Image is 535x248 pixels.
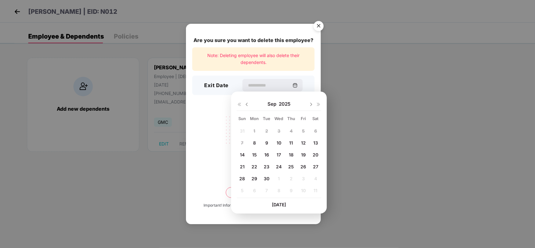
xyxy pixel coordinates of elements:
[261,116,272,121] div: Tue
[226,187,281,198] button: Delete permanently
[244,102,249,107] img: svg+xml;base64,PHN2ZyBpZD0iRHJvcGRvd24tMzJ4MzIiIHhtbG5zPSJodHRwOi8vd3d3LnczLm9yZy8yMDAwL3N2ZyIgd2...
[264,164,270,169] span: 23
[252,152,257,157] span: 15
[316,102,321,107] img: svg+xml;base64,PHN2ZyB4bWxucz0iaHR0cDovL3d3dy53My5vcmcvMjAwMC9zdmciIHdpZHRoPSIxNiIgaGVpZ2h0PSIxNi...
[301,152,306,157] span: 19
[267,101,279,107] span: Sep
[279,101,290,107] span: 2025
[276,164,282,169] span: 24
[237,116,248,121] div: Sun
[192,47,315,71] div: Note: Deleting employee will also delete their dependents.
[277,152,281,157] span: 17
[249,116,260,121] div: Mon
[204,82,229,90] h3: Exit Date
[286,116,297,121] div: Thu
[240,176,245,181] span: 28
[289,140,293,145] span: 11
[252,164,257,169] span: 22
[192,36,315,44] div: Are you sure you want to delete this employee?
[264,176,270,181] span: 30
[313,164,318,169] span: 27
[277,140,281,145] span: 10
[310,116,321,121] div: Sat
[218,113,289,161] img: svg+xml;base64,PHN2ZyB4bWxucz0iaHR0cDovL3d3dy53My5vcmcvMjAwMC9zdmciIHdpZHRoPSIyMjQiIGhlaWdodD0iMT...
[293,83,298,88] img: svg+xml;base64,PHN2ZyBpZD0iQ2FsZW5kYXItMzJ4MzIiIHhtbG5zPSJodHRwOi8vd3d3LnczLm9yZy8yMDAwL3N2ZyIgd2...
[289,152,294,157] span: 18
[252,176,257,181] span: 29
[272,202,286,207] span: [DATE]
[237,102,242,107] img: svg+xml;base64,PHN2ZyB4bWxucz0iaHR0cDovL3d3dy53My5vcmcvMjAwMC9zdmciIHdpZHRoPSIxNiIgaGVpZ2h0PSIxNi...
[310,18,327,35] button: Close
[313,140,318,145] span: 13
[298,116,309,121] div: Fri
[204,203,303,208] div: Important! Information once deleted, can’t be recovered.
[265,140,268,145] span: 9
[289,164,294,169] span: 25
[301,140,306,145] span: 12
[240,152,245,157] span: 14
[253,140,256,145] span: 8
[313,152,319,157] span: 20
[310,18,327,36] img: svg+xml;base64,PHN2ZyB4bWxucz0iaHR0cDovL3d3dy53My5vcmcvMjAwMC9zdmciIHdpZHRoPSI1NiIgaGVpZ2h0PSI1Ni...
[264,152,269,157] span: 16
[240,164,245,169] span: 21
[273,116,284,121] div: Wed
[309,102,314,107] img: svg+xml;base64,PHN2ZyBpZD0iRHJvcGRvd24tMzJ4MzIiIHhtbG5zPSJodHRwOi8vd3d3LnczLm9yZy8yMDAwL3N2ZyIgd2...
[301,164,306,169] span: 26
